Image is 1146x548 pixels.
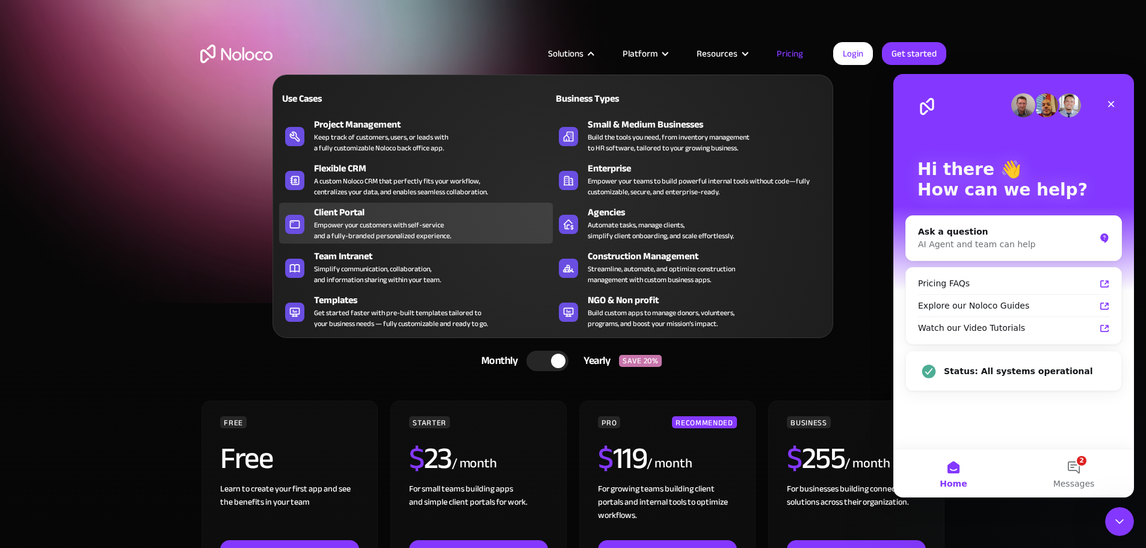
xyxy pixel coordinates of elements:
[697,46,738,61] div: Resources
[279,203,553,244] a: Client PortalEmpower your customers with self-serviceand a fully-branded personalized experience.
[787,416,830,428] div: BUSINESS
[588,307,735,329] div: Build custom apps to manage donors, volunteers, programs, and boost your mission’s impact.
[672,416,736,428] div: RECOMMENDED
[200,315,946,345] div: CHOOSE YOUR PLAN
[1105,507,1134,536] iframe: Intercom live chat
[314,307,488,329] div: Get started faster with pre-built templates tailored to your business needs — fully customizable ...
[588,220,734,241] div: Automate tasks, manage clients, simplify client onboarding, and scale effortlessly.
[220,482,359,540] div: Learn to create your first app and see the benefits in your team ‍
[682,46,762,61] div: Resources
[279,247,553,288] a: Team IntranetSimplify communication, collaboration,and information sharing within your team.
[553,247,827,288] a: Construction ManagementStreamline, automate, and optimize constructionmanagement with custom busi...
[220,416,247,428] div: FREE
[533,46,608,61] div: Solutions
[588,293,832,307] div: NGO & Non profit
[314,293,558,307] div: Templates
[553,203,827,244] a: AgenciesAutomate tasks, manage clients,simplify client onboarding, and scale effortlessly.
[314,263,441,285] div: Simplify communication, collaboration, and information sharing within your team.
[588,176,821,197] div: Empower your teams to build powerful internal tools without code—fully customizable, secure, and ...
[279,291,553,331] a: TemplatesGet started faster with pre-built templates tailored toyour business needs — fully custo...
[588,161,832,176] div: Enterprise
[588,263,735,285] div: Streamline, automate, and optimize construction management with custom business apps.
[314,132,448,153] div: Keep track of customers, users, or leads with a fully customizable Noloco back office app.
[314,117,558,132] div: Project Management
[588,117,832,132] div: Small & Medium Businesses
[598,416,620,428] div: PRO
[588,249,832,263] div: Construction Management
[787,430,802,487] span: $
[548,46,584,61] div: Solutions
[553,291,827,331] a: NGO & Non profitBuild custom apps to manage donors, volunteers,programs, and boost your mission’s...
[466,352,527,370] div: Monthly
[553,115,827,156] a: Small & Medium BusinessesBuild the tools you need, from inventory managementto HR software, tailo...
[273,58,833,338] nav: Solutions
[200,186,946,205] h2: Start for free. Upgrade to support your business at any stage.
[409,430,424,487] span: $
[553,91,685,106] div: Business Types
[647,454,692,473] div: / month
[409,416,449,428] div: STARTER
[200,102,946,174] h1: Flexible Pricing Designed for Business
[845,454,890,473] div: / month
[279,159,553,200] a: Flexible CRMA custom Noloco CRM that perfectly fits your workflow,centralizes your data, and enab...
[200,45,273,63] a: home
[314,161,558,176] div: Flexible CRM
[314,220,451,241] div: Empower your customers with self-service and a fully-branded personalized experience.
[762,46,818,61] a: Pricing
[623,46,658,61] div: Platform
[279,91,411,106] div: Use Cases
[220,443,273,473] h2: Free
[279,115,553,156] a: Project ManagementKeep track of customers, users, or leads witha fully customizable Noloco back o...
[588,132,750,153] div: Build the tools you need, from inventory management to HR software, tailored to your growing busi...
[893,74,1134,497] iframe: Intercom live chat
[314,205,558,220] div: Client Portal
[452,454,497,473] div: / month
[409,443,452,473] h2: 23
[553,84,827,112] a: Business Types
[619,355,662,367] div: SAVE 20%
[787,482,925,540] div: For businesses building connected solutions across their organization. ‍
[833,42,873,65] a: Login
[314,249,558,263] div: Team Intranet
[598,430,613,487] span: $
[568,352,619,370] div: Yearly
[409,482,547,540] div: For small teams building apps and simple client portals for work. ‍
[787,443,845,473] h2: 255
[553,159,827,200] a: EnterpriseEmpower your teams to build powerful internal tools without code—fully customizable, se...
[598,443,647,473] h2: 119
[608,46,682,61] div: Platform
[279,84,553,112] a: Use Cases
[314,176,488,197] div: A custom Noloco CRM that perfectly fits your workflow, centralizes your data, and enables seamles...
[598,482,736,540] div: For growing teams building client portals and internal tools to optimize workflows.
[588,205,832,220] div: Agencies
[882,42,946,65] a: Get started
